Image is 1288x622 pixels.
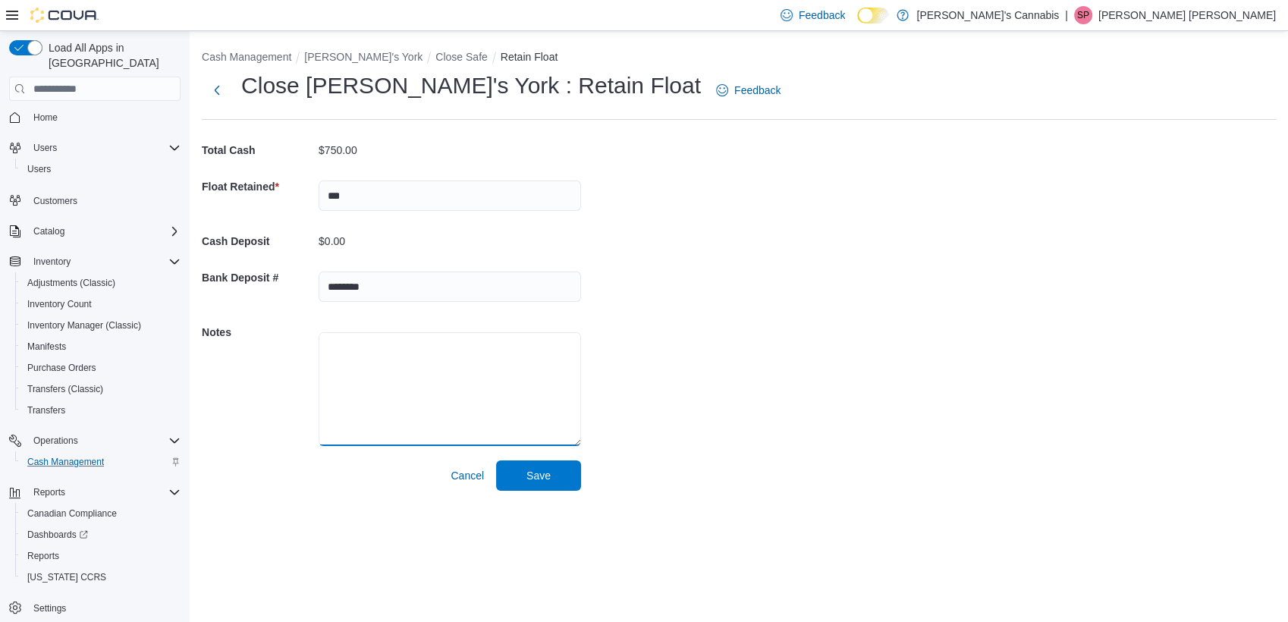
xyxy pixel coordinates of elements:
button: Customers [3,189,187,211]
button: Canadian Compliance [15,503,187,524]
span: Home [33,112,58,124]
span: Feedback [734,83,781,98]
h5: Bank Deposit # [202,262,316,293]
button: Catalog [27,222,71,240]
span: Home [27,108,181,127]
button: Home [3,106,187,128]
h5: Notes [202,317,316,347]
p: $750.00 [319,144,357,156]
span: Dashboards [27,529,88,541]
a: Cash Management [21,453,110,471]
button: Inventory Count [15,294,187,315]
a: Dashboards [15,524,187,545]
button: Catalog [3,221,187,242]
button: Operations [27,432,84,450]
a: Inventory Count [21,295,98,313]
a: Transfers (Classic) [21,380,109,398]
button: Close Safe [435,51,487,63]
a: Adjustments (Classic) [21,274,121,292]
p: [PERSON_NAME] [PERSON_NAME] [1098,6,1276,24]
button: Next [202,75,232,105]
input: Dark Mode [857,8,889,24]
button: Users [27,139,63,157]
span: SP [1077,6,1089,24]
span: Reports [27,483,181,501]
button: Operations [3,430,187,451]
button: Adjustments (Classic) [15,272,187,294]
p: $0.00 [319,235,345,247]
span: Catalog [33,225,64,237]
span: Transfers [21,401,181,419]
span: Feedback [799,8,845,23]
h5: Float Retained [202,171,316,202]
nav: An example of EuiBreadcrumbs [202,49,1276,68]
span: Canadian Compliance [21,504,181,523]
a: Users [21,160,57,178]
a: [US_STATE] CCRS [21,568,112,586]
span: Users [21,160,181,178]
a: Inventory Manager (Classic) [21,316,147,335]
button: Cancel [445,460,490,491]
button: Settings [3,597,187,619]
a: Settings [27,599,72,617]
div: Samantha Puerta Triana [1074,6,1092,24]
button: Retain Float [501,51,558,63]
button: Cash Management [15,451,187,473]
span: Settings [33,602,66,614]
h5: Total Cash [202,135,316,165]
span: Cancel [451,468,484,483]
button: Inventory Manager (Classic) [15,315,187,336]
img: Cova [30,8,99,23]
span: Operations [33,435,78,447]
span: Inventory Manager (Classic) [27,319,141,331]
button: Users [15,159,187,180]
span: Purchase Orders [27,362,96,374]
button: Transfers [15,400,187,421]
button: Transfers (Classic) [15,379,187,400]
button: Reports [3,482,187,503]
button: Inventory [3,251,187,272]
span: Dashboards [21,526,181,544]
span: Manifests [21,338,181,356]
a: Transfers [21,401,71,419]
a: Reports [21,547,65,565]
span: Transfers (Classic) [27,383,103,395]
span: Cash Management [21,453,181,471]
a: Purchase Orders [21,359,102,377]
a: Customers [27,192,83,210]
button: Reports [15,545,187,567]
span: Settings [27,598,181,617]
a: Feedback [710,75,787,105]
a: Dashboards [21,526,94,544]
span: Inventory [27,253,181,271]
span: [US_STATE] CCRS [27,571,106,583]
span: Customers [33,195,77,207]
button: Inventory [27,253,77,271]
a: Home [27,108,64,127]
span: Transfers [27,404,65,416]
span: Save [526,468,551,483]
h1: Close [PERSON_NAME]'s York : Retain Float [241,71,701,101]
button: Save [496,460,581,491]
span: Reports [27,550,59,562]
a: Manifests [21,338,72,356]
p: [PERSON_NAME]'s Cannabis [916,6,1059,24]
span: Operations [27,432,181,450]
span: Users [27,139,181,157]
span: Reports [33,486,65,498]
span: Canadian Compliance [27,507,117,520]
button: Reports [27,483,71,501]
button: Purchase Orders [15,357,187,379]
button: Cash Management [202,51,291,63]
span: Reports [21,547,181,565]
button: [PERSON_NAME]'s York [304,51,423,63]
span: Users [27,163,51,175]
a: Canadian Compliance [21,504,123,523]
button: Users [3,137,187,159]
span: Cash Management [27,456,104,468]
span: Washington CCRS [21,568,181,586]
p: | [1065,6,1068,24]
span: Catalog [27,222,181,240]
button: [US_STATE] CCRS [15,567,187,588]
